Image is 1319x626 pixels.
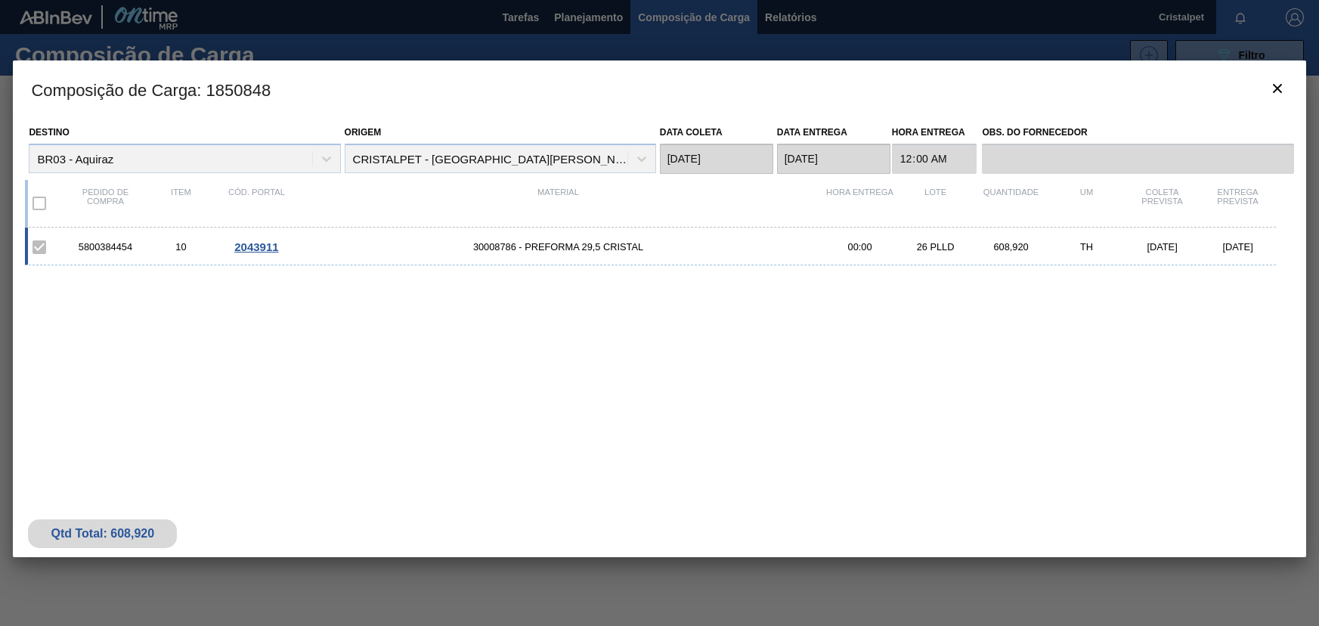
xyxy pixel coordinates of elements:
[777,144,890,174] input: dd/mm/yyyy
[974,187,1049,219] div: Quantidade
[898,187,974,219] div: Lote
[29,127,69,138] label: Destino
[39,527,166,541] div: Qtd Total: 608,920
[143,241,218,253] div: 10
[1200,241,1276,253] div: [DATE]
[1200,187,1276,219] div: Entrega Prevista
[1049,187,1125,219] div: UM
[898,241,974,253] div: 26 PLLD
[67,187,143,219] div: Pedido de compra
[1125,187,1200,219] div: Coleta Prevista
[982,122,1293,144] label: Obs. do Fornecedor
[345,127,382,138] label: Origem
[822,241,898,253] div: 00:00
[13,60,1305,118] h3: Composição de Carga : 1850848
[777,127,847,138] label: Data entrega
[294,241,822,253] span: 30008786 - PREFORMA 29,5 CRISTAL
[974,241,1049,253] div: 608,920
[822,187,898,219] div: Hora Entrega
[660,127,723,138] label: Data coleta
[218,187,294,219] div: Cód. Portal
[234,240,278,253] span: 2043911
[660,144,773,174] input: dd/mm/yyyy
[1049,241,1125,253] div: TH
[892,122,977,144] label: Hora Entrega
[218,240,294,253] div: Ir para o Pedido
[67,241,143,253] div: 5800384454
[1125,241,1200,253] div: [DATE]
[294,187,822,219] div: Material
[143,187,218,219] div: Item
